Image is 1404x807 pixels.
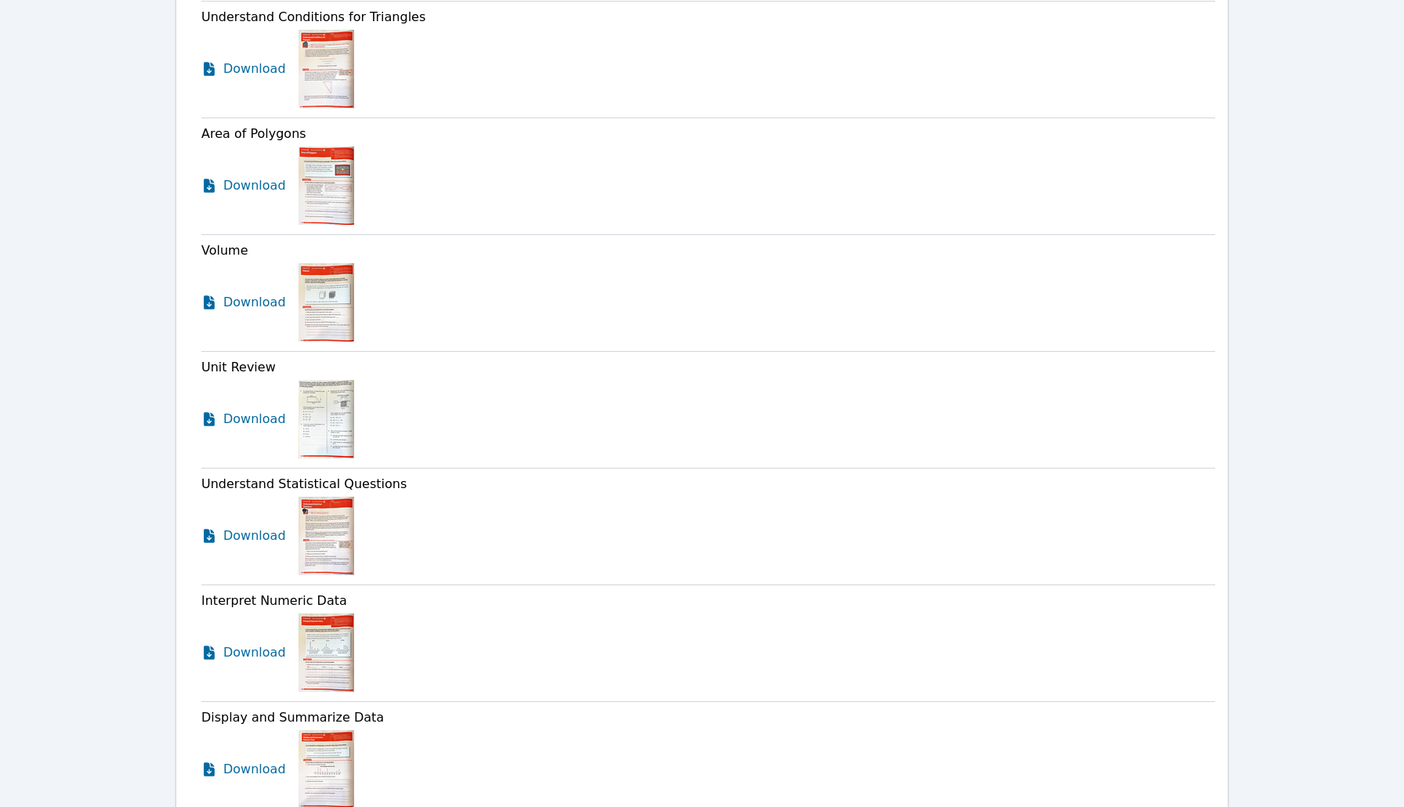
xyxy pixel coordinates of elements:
img: Unit Review [299,380,354,458]
span: Download [223,760,286,779]
span: Download [223,527,286,545]
a: Download [201,147,286,225]
span: Interpret Numeric Data [201,593,347,608]
a: Download [201,613,286,692]
img: Interpret Numeric Data [299,613,354,692]
span: Display and Summarize Data [201,710,384,725]
img: Understand Statistical Questions [299,497,354,575]
span: Download [223,643,286,662]
span: Download [223,410,286,429]
img: Area of Polygons [299,147,354,225]
span: Download [223,60,286,78]
span: Download [223,176,286,195]
img: Volume [299,263,354,342]
span: Understand Statistical Questions [201,476,407,491]
a: Download [201,30,286,108]
img: Understand Conditions for Triangles [299,30,354,108]
span: Area of Polygons [201,126,306,141]
a: Download [201,380,286,458]
a: Download [201,497,286,575]
span: Understand Conditions for Triangles [201,9,425,24]
a: Download [201,263,286,342]
span: Download [223,293,286,312]
span: Unit Review [201,360,276,375]
span: Volume [201,243,248,258]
